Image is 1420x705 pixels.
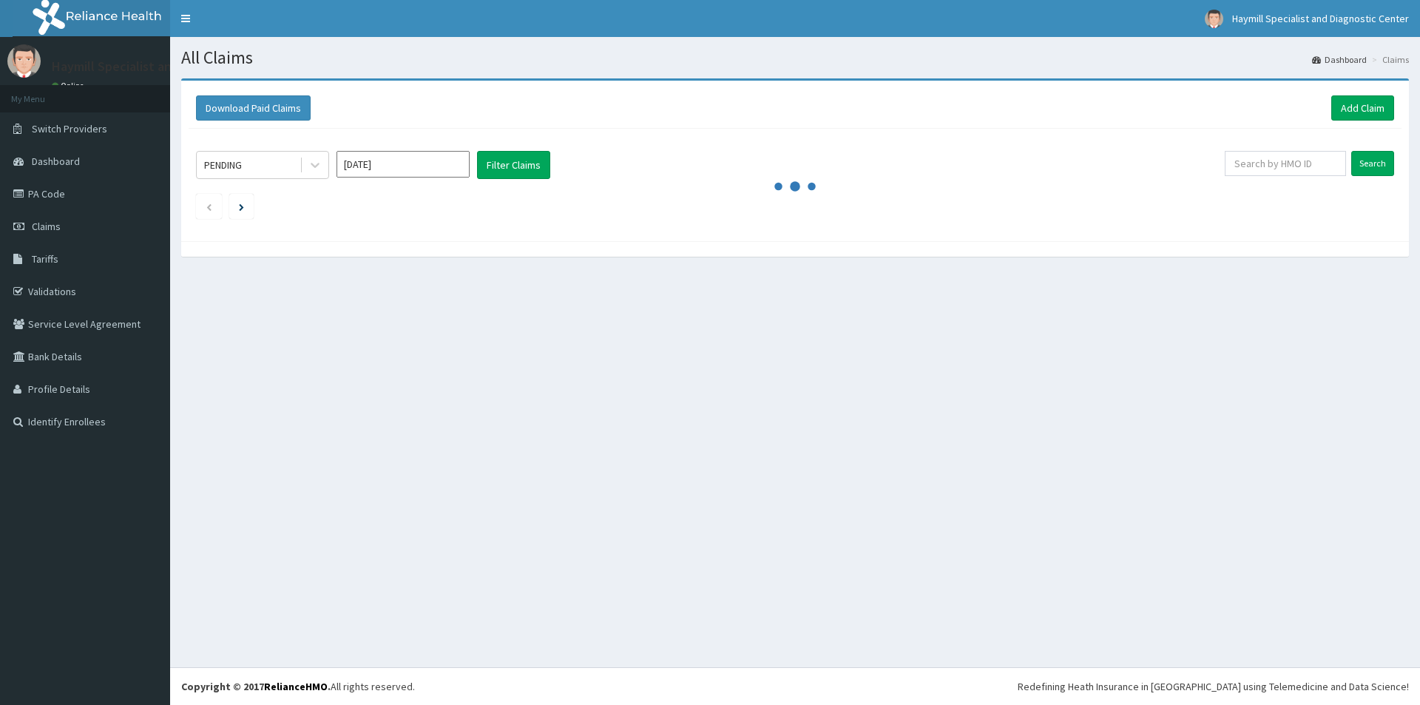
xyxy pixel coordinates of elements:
span: Switch Providers [32,122,107,135]
strong: Copyright © 2017 . [181,680,331,693]
a: Previous page [206,200,212,213]
span: Dashboard [32,155,80,168]
span: Haymill Specialist and Diagnostic Center [1232,12,1409,25]
input: Search [1351,151,1394,176]
button: Download Paid Claims [196,95,311,121]
div: PENDING [204,158,242,172]
a: Next page [239,200,244,213]
footer: All rights reserved. [170,667,1420,705]
button: Filter Claims [477,151,550,179]
a: Online [52,81,87,91]
span: Tariffs [32,252,58,266]
input: Select Month and Year [337,151,470,178]
li: Claims [1368,53,1409,66]
a: Add Claim [1331,95,1394,121]
span: Claims [32,220,61,233]
img: User Image [7,44,41,78]
img: User Image [1205,10,1223,28]
a: RelianceHMO [264,680,328,693]
a: Dashboard [1312,53,1367,66]
div: Redefining Heath Insurance in [GEOGRAPHIC_DATA] using Telemedicine and Data Science! [1018,679,1409,694]
svg: audio-loading [773,164,817,209]
input: Search by HMO ID [1225,151,1346,176]
h1: All Claims [181,48,1409,67]
p: Haymill Specialist and Diagnostic Center [52,60,286,73]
